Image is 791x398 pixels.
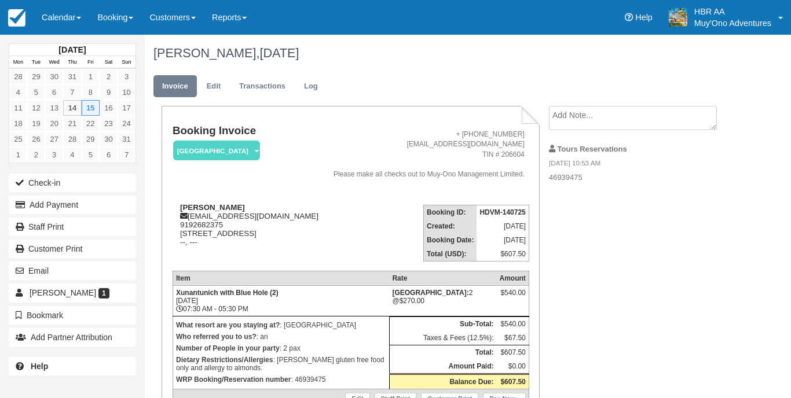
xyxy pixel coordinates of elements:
[9,357,136,375] a: Help
[176,344,280,352] strong: Number of People in your party
[82,131,100,147] a: 29
[45,100,63,116] a: 13
[549,172,730,183] p: 46939475
[389,331,496,345] td: Taxes & Fees (12.5%):
[496,331,529,345] td: $67.50
[230,75,294,98] a: Transactions
[27,147,45,163] a: 2
[9,69,27,84] a: 28
[45,69,63,84] a: 30
[153,46,730,60] h1: [PERSON_NAME],
[173,125,323,137] h1: Booking Invoice
[9,56,27,69] th: Mon
[496,345,529,359] td: $607.50
[9,328,136,347] button: Add Partner Attribution
[9,147,27,163] a: 1
[82,84,100,100] a: 8
[173,271,389,285] th: Item
[477,247,529,261] td: $607.50
[176,356,273,364] strong: Dietary Restrictions/Allergies
[27,84,45,100] a: 5
[424,205,477,219] th: Booking ID:
[635,13,653,22] span: Help
[499,289,525,306] div: $540.00
[82,116,100,131] a: 22
[389,345,496,359] th: Total:
[63,131,81,147] a: 28
[173,141,260,161] em: [GEOGRAPHIC_DATA]
[669,8,687,27] img: A20
[118,69,136,84] a: 3
[176,289,279,297] strong: Xunantunich with Blue Hole (2)
[45,131,63,147] a: 27
[100,100,118,116] a: 16
[9,261,136,280] button: Email
[82,56,100,69] th: Fri
[63,147,81,163] a: 4
[9,131,27,147] a: 25
[9,218,136,236] a: Staff Print
[118,131,136,147] a: 31
[496,271,529,285] th: Amount
[27,100,45,116] a: 12
[180,203,245,212] strong: [PERSON_NAME]
[63,84,81,100] a: 7
[153,75,197,98] a: Invoice
[176,319,386,331] p: : [GEOGRAPHIC_DATA]
[82,100,100,116] a: 15
[477,219,529,233] td: [DATE]
[27,131,45,147] a: 26
[100,84,118,100] a: 9
[694,17,771,29] p: Muy'Ono Adventures
[400,297,424,305] span: $270.00
[625,13,633,21] i: Help
[45,84,63,100] a: 6
[8,9,25,27] img: checkfront-main-nav-mini-logo.png
[58,45,86,54] strong: [DATE]
[549,159,730,171] em: [DATE] 10:53 AM
[27,56,45,69] th: Tue
[63,116,81,131] a: 21
[9,306,136,325] button: Bookmark
[9,100,27,116] a: 11
[82,69,100,84] a: 1
[479,208,525,216] strong: HDVM-140725
[176,333,257,341] strong: Who referred you to us?
[389,285,496,316] td: 2 @
[176,374,386,385] p: : 46939475
[477,233,529,247] td: [DATE]
[558,145,627,153] strong: Tours Reservations
[118,116,136,131] a: 24
[9,174,136,192] button: Check-in
[173,285,389,316] td: [DATE] 07:30 AM - 05:30 PM
[173,140,256,161] a: [GEOGRAPHIC_DATA]
[63,100,81,116] a: 14
[389,374,496,389] th: Balance Due:
[389,271,496,285] th: Rate
[27,116,45,131] a: 19
[176,354,386,374] p: : [PERSON_NAME] gluten free food only and allergy to almonds.
[176,331,386,342] p: : an
[9,196,136,214] button: Add Payment
[31,362,48,371] b: Help
[45,56,63,69] th: Wed
[9,116,27,131] a: 18
[82,147,100,163] a: 5
[118,147,136,163] a: 7
[694,6,771,17] p: HBR AA
[392,289,468,297] strong: Thatch Caye Resort
[176,321,280,329] strong: What resort are you staying at?
[198,75,229,98] a: Edit
[100,131,118,147] a: 30
[118,84,136,100] a: 10
[496,359,529,374] td: $0.00
[424,247,477,261] th: Total (USD):
[389,316,496,331] th: Sub-Total:
[100,116,118,131] a: 23
[118,56,136,69] th: Sun
[9,239,136,258] a: Customer Print
[98,288,109,298] span: 1
[100,147,118,163] a: 6
[118,100,136,116] a: 17
[496,316,529,331] td: $540.00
